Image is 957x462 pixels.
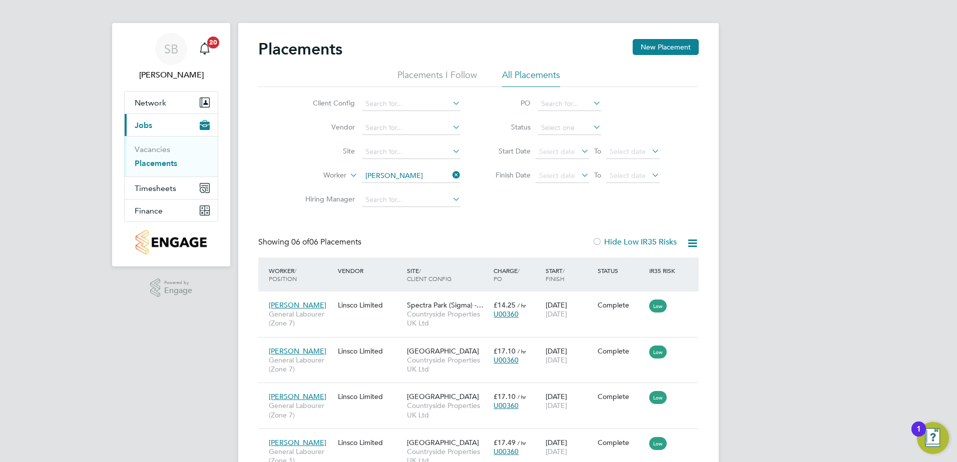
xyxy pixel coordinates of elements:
[269,346,326,355] span: [PERSON_NAME]
[591,144,604,157] span: To
[546,355,567,364] span: [DATE]
[289,170,346,180] label: Worker
[297,146,355,155] label: Site
[649,345,667,358] span: Low
[494,355,519,364] span: U00360
[546,266,565,282] span: / Finish
[266,295,699,303] a: [PERSON_NAME]General Labourer (Zone 7)Linsco LimitedSpectra Park (Sigma) -…Countryside Properties...
[397,69,477,87] li: Placements I Follow
[362,193,460,207] input: Search for...
[195,33,215,65] a: 20
[362,121,460,135] input: Search for...
[258,39,342,59] h2: Placements
[917,422,949,454] button: Open Resource Center, 1 new notification
[486,146,531,155] label: Start Date
[546,447,567,456] span: [DATE]
[164,42,178,55] span: SB
[266,261,335,287] div: Worker
[335,433,404,452] div: Linsco Limited
[407,438,479,447] span: [GEOGRAPHIC_DATA]
[297,122,355,131] label: Vendor
[595,261,647,279] div: Status
[269,309,333,327] span: General Labourer (Zone 7)
[269,438,326,447] span: [PERSON_NAME]
[266,341,699,349] a: [PERSON_NAME]General Labourer (Zone 7)Linsco Limited[GEOGRAPHIC_DATA]Countryside Properties UK Lt...
[494,309,519,318] span: U00360
[518,393,526,400] span: / hr
[135,120,152,130] span: Jobs
[135,158,177,168] a: Placements
[538,121,601,135] input: Select one
[136,230,206,254] img: countryside-properties-logo-retina.png
[135,144,170,154] a: Vacancies
[598,300,645,309] div: Complete
[546,309,567,318] span: [DATE]
[407,401,489,419] span: Countryside Properties UK Ltd
[266,432,699,441] a: [PERSON_NAME]General Labourer (Zone 1)Linsco Limited[GEOGRAPHIC_DATA]Countryside Properties UK Lt...
[125,91,218,113] button: Network
[150,278,193,297] a: Powered byEngage
[486,122,531,131] label: Status
[486,170,531,179] label: Finish Date
[269,266,297,282] span: / Position
[335,387,404,406] div: Linsco Limited
[125,177,218,199] button: Timesheets
[407,392,479,401] span: [GEOGRAPHIC_DATA]
[164,286,192,295] span: Engage
[269,355,333,373] span: General Labourer (Zone 7)
[494,447,519,456] span: U00360
[649,437,667,450] span: Low
[546,401,567,410] span: [DATE]
[335,261,404,279] div: Vendor
[362,169,460,183] input: Search for...
[291,237,361,247] span: 06 Placements
[269,300,326,309] span: [PERSON_NAME]
[269,392,326,401] span: [PERSON_NAME]
[491,261,543,287] div: Charge
[649,299,667,312] span: Low
[362,145,460,159] input: Search for...
[125,136,218,176] div: Jobs
[494,300,516,309] span: £14.25
[335,341,404,360] div: Linsco Limited
[538,97,601,111] input: Search for...
[633,39,699,55] button: New Placement
[543,387,595,415] div: [DATE]
[592,237,677,247] label: Hide Low IR35 Risks
[494,438,516,447] span: £17.49
[124,33,218,81] a: SB[PERSON_NAME]
[124,69,218,81] span: Samantha Bolshaw
[494,401,519,410] span: U00360
[125,199,218,221] button: Finance
[494,346,516,355] span: £17.10
[543,433,595,461] div: [DATE]
[335,295,404,314] div: Linsco Limited
[404,261,491,287] div: Site
[164,278,192,287] span: Powered by
[543,341,595,369] div: [DATE]
[543,295,595,323] div: [DATE]
[362,97,460,111] input: Search for...
[266,386,699,395] a: [PERSON_NAME]General Labourer (Zone 7)Linsco Limited[GEOGRAPHIC_DATA]Countryside Properties UK Lt...
[494,266,520,282] span: / PO
[543,261,595,287] div: Start
[916,429,921,442] div: 1
[610,171,646,180] span: Select date
[407,300,484,309] span: Spectra Park (Sigma) -…
[407,346,479,355] span: [GEOGRAPHIC_DATA]
[518,347,526,355] span: / hr
[610,147,646,156] span: Select date
[258,237,363,247] div: Showing
[207,36,219,48] span: 20
[135,183,176,193] span: Timesheets
[598,438,645,447] div: Complete
[112,23,230,266] nav: Main navigation
[407,266,451,282] span: / Client Config
[486,98,531,107] label: PO
[518,439,526,446] span: / hr
[407,309,489,327] span: Countryside Properties UK Ltd
[539,147,575,156] span: Select date
[502,69,560,87] li: All Placements
[598,392,645,401] div: Complete
[297,98,355,107] label: Client Config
